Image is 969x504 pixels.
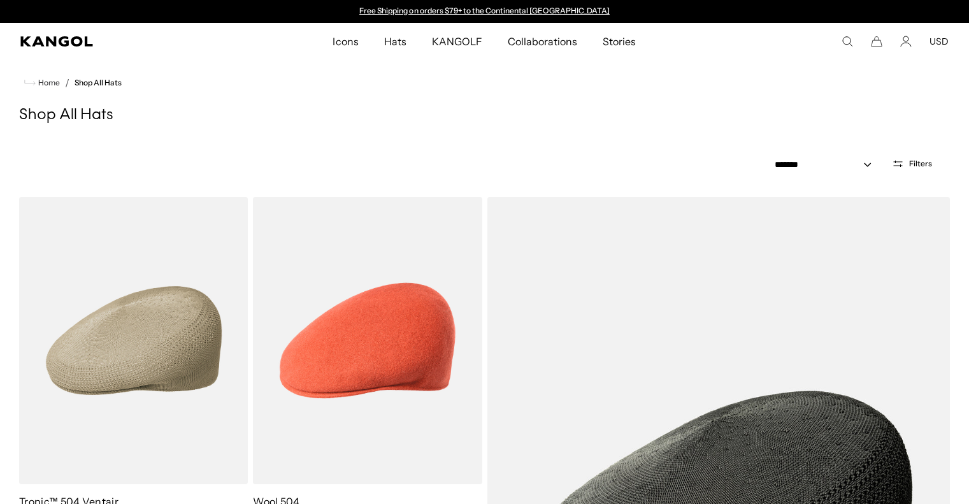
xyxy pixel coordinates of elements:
a: Collaborations [495,23,590,60]
summary: Search here [842,36,853,47]
a: Free Shipping on orders $79+ to the Continental [GEOGRAPHIC_DATA] [359,6,610,15]
img: color-beige [19,197,248,484]
a: Stories [590,23,649,60]
span: Stories [603,23,636,60]
slideshow-component: Announcement bar [354,6,616,17]
span: Filters [909,159,932,168]
span: Home [36,78,60,87]
li: / [60,75,69,90]
a: Shop All Hats [75,78,122,87]
a: Icons [320,23,371,60]
h1: Shop All Hats [19,106,950,125]
span: Hats [384,23,406,60]
a: Kangol [20,36,220,47]
a: Home [24,77,60,89]
span: KANGOLF [432,23,482,60]
img: color-coral-flame [253,197,482,484]
div: Announcement [354,6,616,17]
button: USD [930,36,949,47]
a: Account [900,36,912,47]
a: KANGOLF [419,23,495,60]
div: 1 of 2 [354,6,616,17]
a: Hats [371,23,419,60]
span: Collaborations [508,23,577,60]
button: Cart [871,36,882,47]
span: Icons [333,23,358,60]
button: Filters [884,158,940,169]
